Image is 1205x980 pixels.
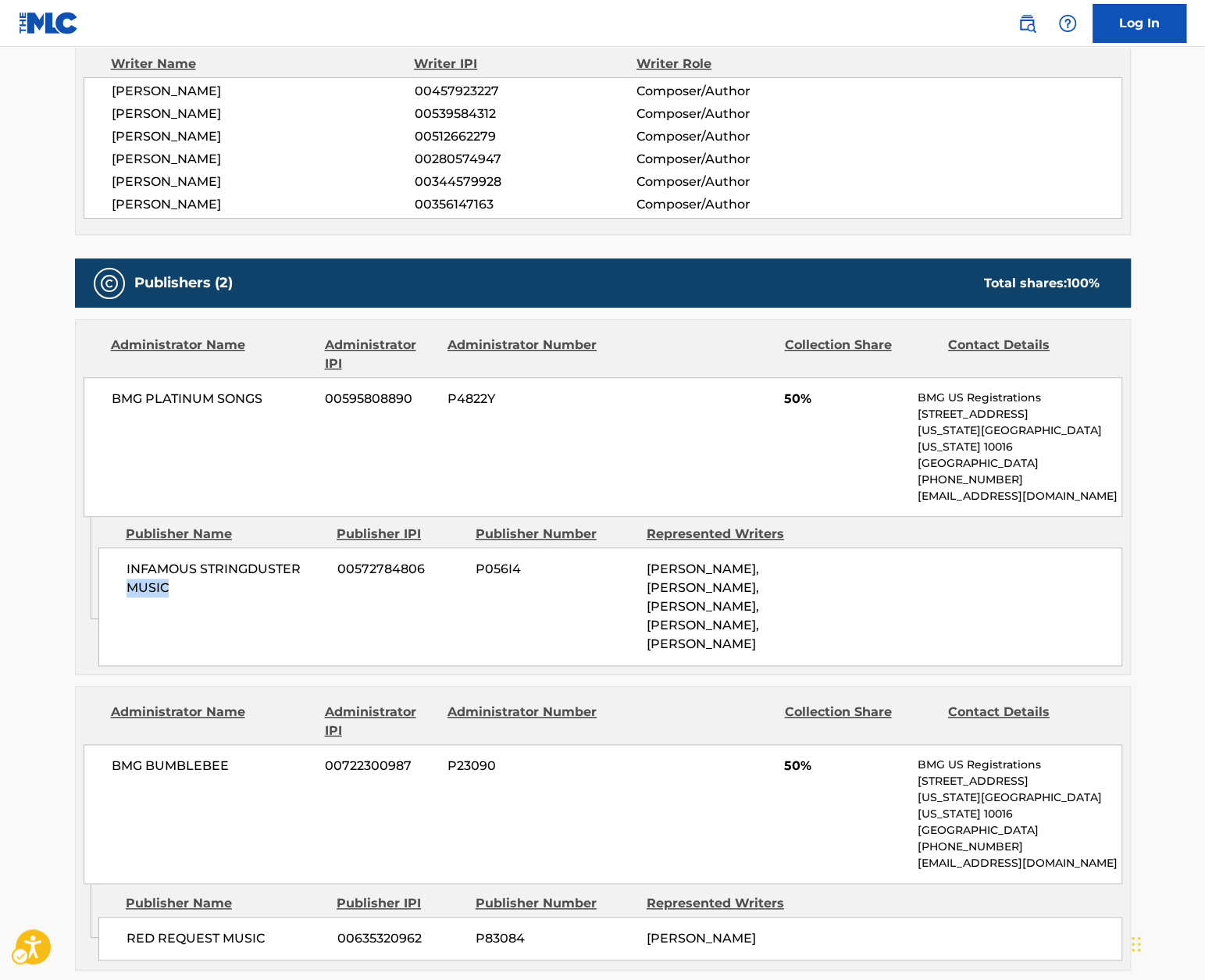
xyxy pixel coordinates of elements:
[636,195,839,214] span: Composer/Author
[784,336,936,373] div: Collection Share
[325,390,436,408] span: 00595808890
[647,894,806,913] div: Represented Writers
[414,150,636,169] span: 00280574947
[337,894,464,913] div: Publisher IPI
[917,855,1121,871] p: [EMAIL_ADDRESS][DOMAIN_NAME]
[784,757,905,775] span: 50%
[337,929,464,948] span: 00635320962
[325,336,436,373] div: Administrator IPI
[414,127,636,146] span: 00512662279
[414,82,636,101] span: 00457923227
[636,82,839,101] span: Composer/Author
[19,12,79,34] img: MLC Logo
[111,336,313,373] div: Administrator Name
[337,560,464,579] span: 00572784806
[1067,276,1100,290] span: 100 %
[127,560,326,597] span: INFAMOUS STRINGDUSTER MUSIC
[917,422,1121,455] p: [US_STATE][GEOGRAPHIC_DATA][US_STATE] 10016
[112,390,314,408] span: BMG PLATINUM SONGS
[636,105,839,123] span: Composer/Author
[325,703,436,740] div: Administrator IPI
[784,390,905,408] span: 50%
[111,703,313,740] div: Administrator Name
[447,757,599,775] span: P23090
[917,406,1121,422] p: [STREET_ADDRESS]
[917,455,1121,472] p: [GEOGRAPHIC_DATA]
[337,525,464,543] div: Publisher IPI
[414,55,636,73] div: Writer IPI
[917,757,1121,773] p: BMG US Registrations
[647,525,806,543] div: Represented Writers
[1093,4,1186,43] a: Log In
[948,703,1100,740] div: Contact Details
[1058,14,1077,33] img: help
[414,105,636,123] span: 00539584312
[414,173,636,191] span: 00344579928
[984,274,1100,293] div: Total shares:
[447,703,599,740] div: Administrator Number
[112,195,415,214] span: [PERSON_NAME]
[647,931,756,946] span: [PERSON_NAME]
[1127,905,1205,980] iframe: Hubspot Iframe
[636,150,839,169] span: Composer/Author
[636,127,839,146] span: Composer/Author
[636,55,839,73] div: Writer Role
[1127,905,1205,980] div: Chat Widget
[476,929,635,948] span: P83084
[447,390,599,408] span: P4822Y
[126,894,325,913] div: Publisher Name
[414,195,636,214] span: 00356147163
[134,274,233,292] h5: Publishers (2)
[112,757,314,775] span: BMG BUMBLEBEE
[636,173,839,191] span: Composer/Author
[112,82,415,101] span: [PERSON_NAME]
[112,173,415,191] span: [PERSON_NAME]
[917,390,1121,406] p: BMG US Registrations
[100,274,119,293] img: Publishers
[1132,921,1141,968] div: Drag
[917,822,1121,839] p: [GEOGRAPHIC_DATA]
[917,472,1121,488] p: [PHONE_NUMBER]
[1018,14,1036,33] img: search
[112,105,415,123] span: [PERSON_NAME]
[917,773,1121,789] p: [STREET_ADDRESS]
[647,561,759,651] span: [PERSON_NAME], [PERSON_NAME], [PERSON_NAME], [PERSON_NAME], [PERSON_NAME]
[112,150,415,169] span: [PERSON_NAME]
[784,703,936,740] div: Collection Share
[325,757,436,775] span: 00722300987
[111,55,415,73] div: Writer Name
[112,127,415,146] span: [PERSON_NAME]
[476,560,635,579] span: P056I4
[127,929,326,948] span: RED REQUEST MUSIC
[476,525,635,543] div: Publisher Number
[447,336,599,373] div: Administrator Number
[917,789,1121,822] p: [US_STATE][GEOGRAPHIC_DATA][US_STATE] 10016
[126,525,325,543] div: Publisher Name
[917,839,1121,855] p: [PHONE_NUMBER]
[917,488,1121,504] p: [EMAIL_ADDRESS][DOMAIN_NAME]
[476,894,635,913] div: Publisher Number
[948,336,1100,373] div: Contact Details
